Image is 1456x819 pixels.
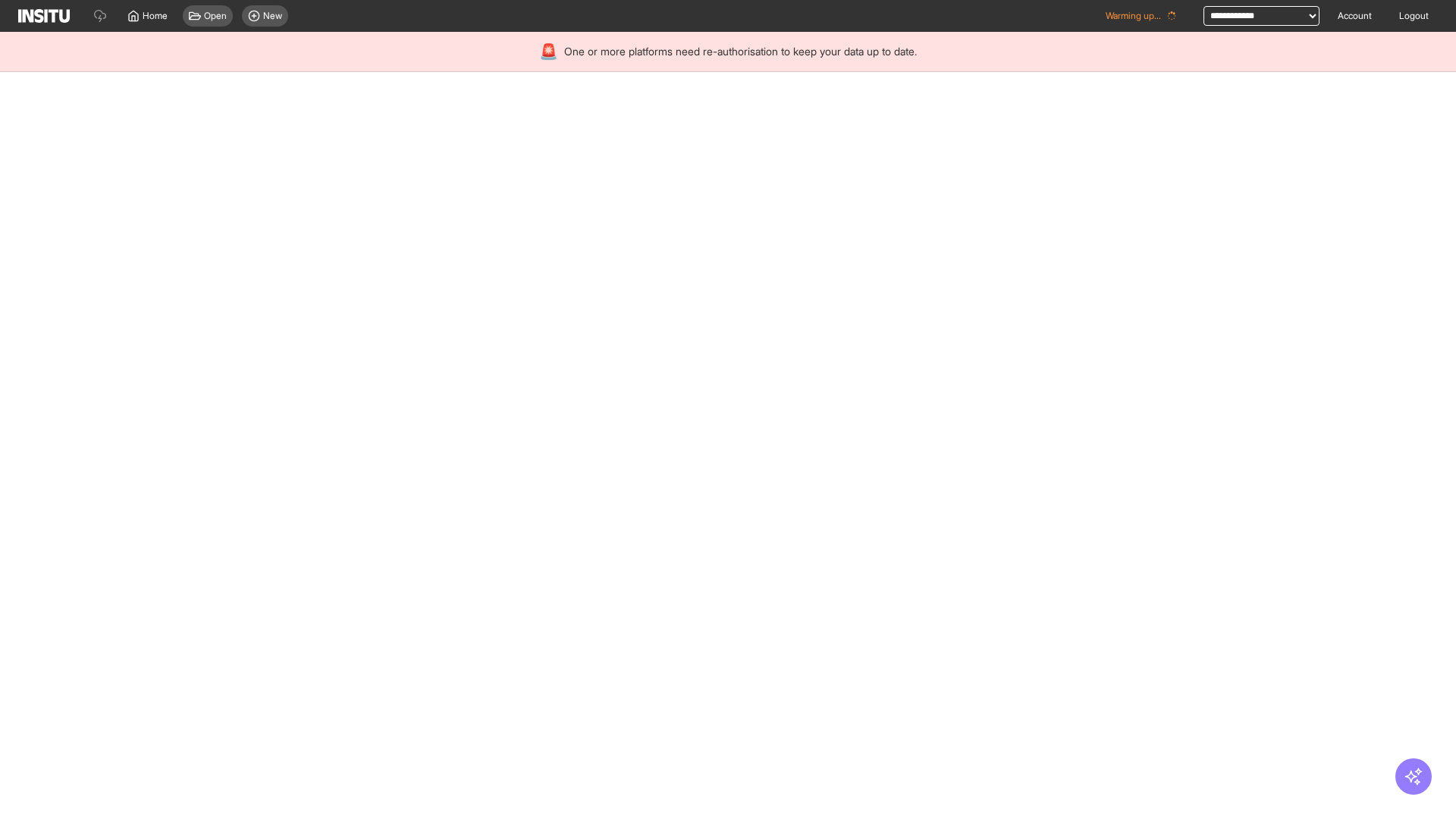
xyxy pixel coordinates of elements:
[204,10,227,22] span: Open
[263,10,282,22] span: New
[1106,10,1161,22] span: Warming up...
[564,44,917,59] span: One or more platforms need re-authorisation to keep your data up to date.
[18,9,70,23] img: Logo
[539,41,558,62] div: 🚨
[143,10,168,22] span: Home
